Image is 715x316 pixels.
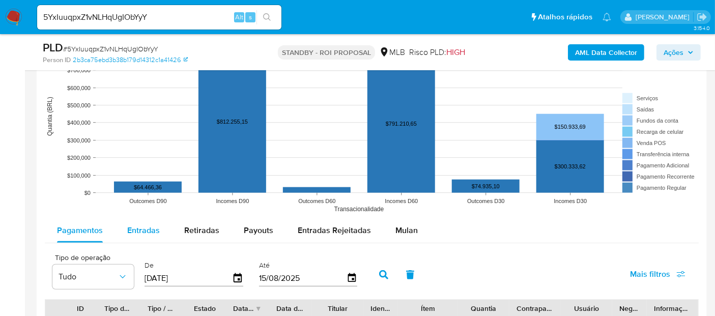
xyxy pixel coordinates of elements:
button: search-icon [256,10,277,24]
span: HIGH [446,46,465,58]
div: MLB [379,47,405,58]
b: PLD [43,39,63,55]
a: 2b3ca75ebd3b38b179d14312c1a41426 [73,55,188,65]
span: # 5YxIuuqpxZ1vNLHqUgIObYyY [63,44,158,54]
button: AML Data Collector [568,44,644,61]
b: AML Data Collector [575,44,637,61]
span: Ações [664,44,683,61]
span: 3.154.0 [694,24,710,32]
p: erico.trevizan@mercadopago.com.br [636,12,693,22]
p: STANDBY - ROI PROPOSAL [278,45,375,60]
span: Risco PLD: [409,47,465,58]
b: Person ID [43,55,71,65]
a: Notificações [603,13,611,21]
a: Sair [697,12,707,22]
span: Atalhos rápidos [538,12,592,22]
button: Ações [656,44,701,61]
span: Alt [235,12,243,22]
input: Pesquise usuários ou casos... [37,11,281,24]
span: s [249,12,252,22]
